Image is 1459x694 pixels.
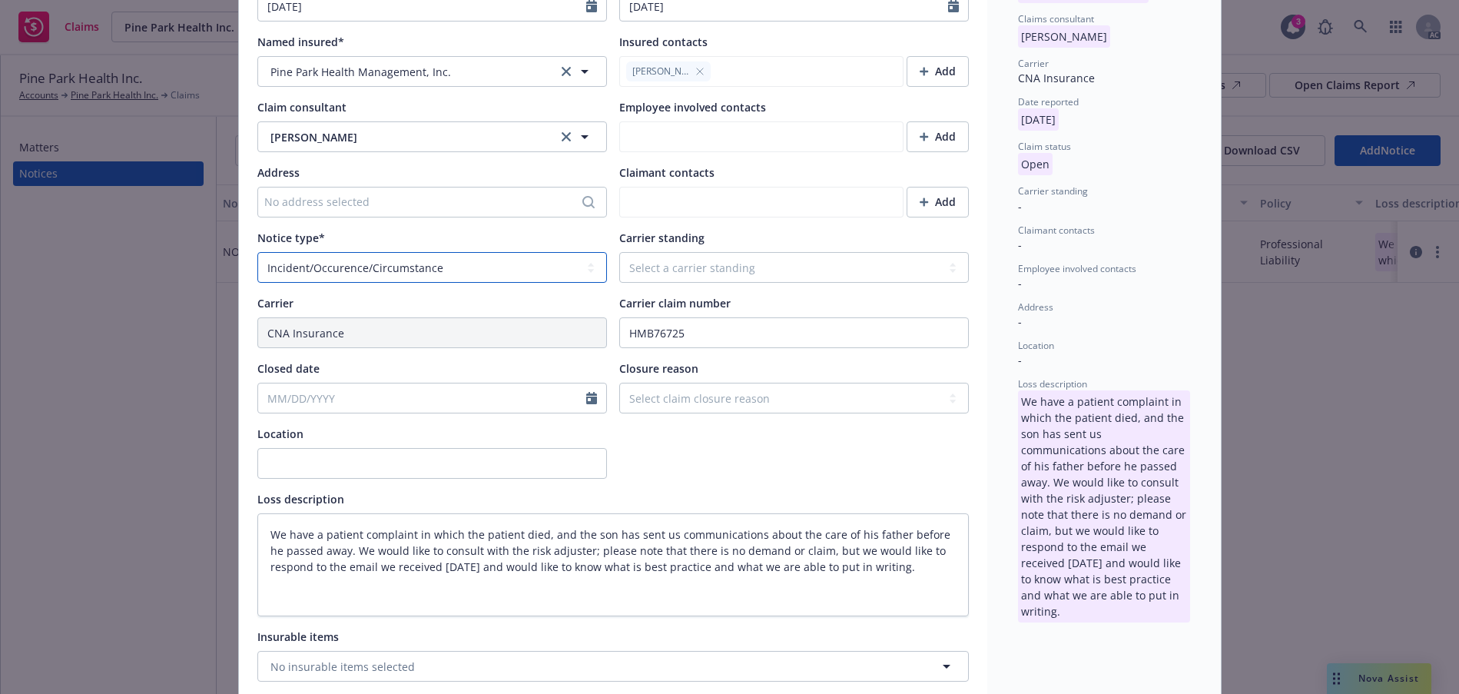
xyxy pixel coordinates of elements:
button: Pine Park Health Management, Inc.clear selection [257,56,607,87]
span: Carrier standing [619,231,705,245]
div: CNA Insurance [1018,70,1190,86]
button: Add [907,56,969,87]
div: Add [920,57,956,86]
button: No address selected [257,187,607,217]
span: [PERSON_NAME] [632,65,689,78]
button: Add [907,121,969,152]
textarea: We have a patient complaint in which the patient died, and the son has sent us communications abo... [257,513,969,616]
input: MM/DD/YYYY [258,384,586,413]
button: No insurable items selected [257,651,969,682]
span: - [1018,237,1022,252]
span: Insured contacts [619,35,708,49]
span: No insurable items selected [270,659,415,675]
a: clear selection [557,62,575,81]
span: [DATE] [1018,112,1059,127]
span: Location [257,427,303,441]
span: Insurable items [257,629,339,644]
div: Add [920,188,956,217]
span: Carrier claim number [619,296,731,310]
p: [DATE] [1018,108,1059,131]
p: Open [1018,153,1053,175]
span: Employee involved contacts [619,100,766,115]
span: - [1018,353,1022,367]
a: clear selection [557,128,575,146]
span: Claim consultant [257,100,347,115]
span: [PERSON_NAME] [1018,29,1110,44]
span: Date reported [1018,95,1079,108]
span: Named insured* [257,35,344,49]
div: Add [920,122,956,151]
span: [PERSON_NAME] [270,129,545,145]
span: Closure reason [619,361,698,376]
span: Carrier [257,296,293,310]
span: - [1018,276,1022,291]
span: Claimant contacts [619,165,715,180]
p: We have a patient complaint in which the patient died, and the son has sent us communications abo... [1018,390,1190,623]
span: Location [1018,339,1054,352]
span: - [1018,314,1022,329]
span: Closed date [257,361,320,376]
span: We have a patient complaint in which the patient died, and the son has sent us communications abo... [1018,394,1190,409]
span: Address [1018,301,1053,314]
span: Carrier standing [1018,184,1088,198]
span: Claims consultant [1018,12,1094,25]
div: No address selected [264,194,585,210]
p: [PERSON_NAME] [1018,25,1110,48]
span: Claim status [1018,140,1071,153]
span: Open [1018,157,1053,171]
svg: Search [582,196,595,208]
span: Loss description [257,492,344,506]
span: Employee involved contacts [1018,262,1136,275]
span: Carrier [1018,57,1049,70]
button: Add [907,187,969,217]
span: - [1018,199,1022,214]
span: Address [257,165,300,180]
span: Claimant contacts [1018,224,1095,237]
svg: Calendar [586,392,597,404]
span: Notice type* [257,231,325,245]
span: Loss description [1018,377,1087,390]
button: [PERSON_NAME]clear selection [257,121,607,152]
span: Pine Park Health Management, Inc. [270,64,451,80]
